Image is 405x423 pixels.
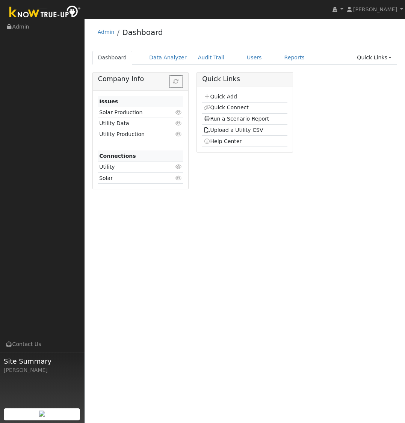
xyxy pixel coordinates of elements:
[175,131,182,137] i: Click to view
[98,173,169,184] td: Solar
[98,75,183,83] h5: Company Info
[241,51,267,65] a: Users
[175,164,182,169] i: Click to view
[92,51,133,65] a: Dashboard
[175,110,182,115] i: Click to view
[204,127,263,133] a: Upload a Utility CSV
[351,51,397,65] a: Quick Links
[4,356,80,366] span: Site Summary
[4,366,80,374] div: [PERSON_NAME]
[192,51,230,65] a: Audit Trail
[98,29,115,35] a: Admin
[353,6,397,12] span: [PERSON_NAME]
[6,4,85,21] img: Know True-Up
[99,98,118,104] strong: Issues
[204,94,237,100] a: Quick Add
[99,153,136,159] strong: Connections
[122,28,163,37] a: Dashboard
[175,121,182,126] i: Click to view
[98,107,169,118] td: Solar Production
[202,75,287,83] h5: Quick Links
[279,51,310,65] a: Reports
[39,411,45,417] img: retrieve
[204,116,269,122] a: Run a Scenario Report
[98,129,169,140] td: Utility Production
[204,138,242,144] a: Help Center
[98,118,169,129] td: Utility Data
[204,104,249,110] a: Quick Connect
[175,175,182,181] i: Click to view
[98,162,169,172] td: Utility
[144,51,192,65] a: Data Analyzer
